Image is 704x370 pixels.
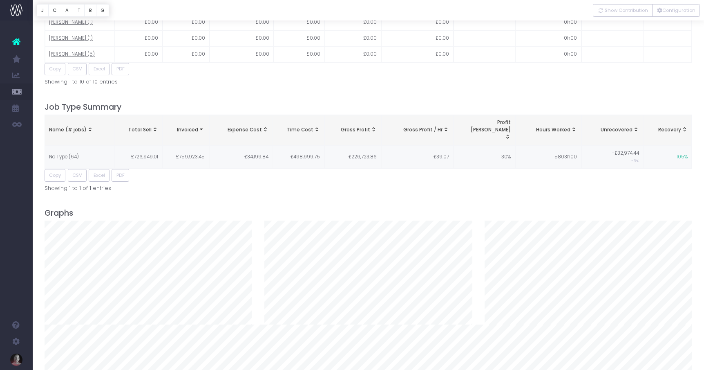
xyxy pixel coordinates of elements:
td: 30% [454,146,515,169]
span: PDF [116,65,125,72]
span: [PERSON_NAME] (5) [49,51,95,58]
td: £39.07 [381,146,454,169]
span: Hours Worked [536,126,570,134]
small: -5% [631,157,639,163]
td: £0.00 [210,30,273,46]
td: £498,999.75 [273,146,324,169]
td: £0.00 [381,46,454,62]
span: Invoiced [177,126,198,134]
span: Excel [94,172,105,179]
td: £0.00 [163,46,210,62]
span: Profit [PERSON_NAME] [458,119,511,133]
span: Unrecovered [601,126,632,134]
td: £0.00 [163,14,210,30]
th: Total Sell: activate to sort column ascending [115,115,163,146]
button: PDF [112,63,129,76]
span: 105% [677,153,688,161]
th: Name (# jobs): activate to sort column ascending [45,115,115,146]
span: PDF [116,172,125,179]
th: Expense Cost: activate to sort column ascending [209,115,273,146]
span: Excel [94,65,105,72]
span: No Type (64) [49,153,79,161]
td: £0.00 [381,30,454,46]
span: [PERSON_NAME] (1) [49,35,93,42]
div: Vertical button group [37,4,109,17]
div: Vertical button group [593,4,700,17]
td: £0.00 [381,14,454,30]
span: Copy [49,65,61,72]
button: B [84,4,96,17]
td: 0h00 [515,30,581,46]
td: £0.00 [273,30,325,46]
div: Showing 1 to 1 of 1 entries [45,182,693,192]
button: CSV [68,169,87,182]
td: £0.00 [115,46,163,62]
button: A [61,4,74,17]
td: £226,723.86 [324,146,381,169]
td: £0.00 [210,46,273,62]
span: Total Sell [128,126,152,134]
button: G [96,4,109,17]
span: CSV [72,65,82,72]
span: Gross Profit [341,126,370,134]
th: Hours Worked: activate to sort column ascending [515,115,581,146]
button: Show Contribution [593,4,653,17]
span: -£32,974.44 [612,150,639,157]
th: Time Cost: activate to sort column ascending [273,115,324,146]
td: £726,949.01 [115,146,163,169]
button: Copy [45,63,66,76]
td: £0.00 [115,14,163,30]
img: images/default_profile_image.png [10,354,22,366]
td: £759,923.45 [163,146,209,169]
td: £0.00 [115,30,163,46]
td: £0.00 [163,30,210,46]
td: £0.00 [325,46,381,62]
td: 0h00 [515,46,581,62]
button: Configuration [652,4,700,17]
span: Gross Profit / Hr [403,126,443,134]
div: Showing 1 to 10 of 10 entries [45,75,693,86]
button: PDF [112,169,129,182]
span: Show Contribution [605,7,648,14]
td: £0.00 [210,14,273,30]
td: £34,199.84 [209,146,273,169]
button: Excel [89,63,110,76]
button: Excel [89,169,110,182]
th: Gross Profit / Hr: activate to sort column ascending [381,115,454,146]
th: Gross Profit: activate to sort column ascending [324,115,381,146]
span: Time Cost [287,126,313,134]
span: CSV [72,172,82,179]
button: Copy [45,169,66,182]
th: Profit Margin: activate to sort column ascending [454,115,515,146]
td: 5803h00 [515,146,581,169]
div: Name (# jobs) [49,126,110,134]
td: £0.00 [325,14,381,30]
button: CSV [68,63,87,76]
button: C [48,4,61,17]
td: £0.00 [273,46,325,62]
button: J [37,4,49,17]
td: 0h00 [515,14,581,30]
td: £0.00 [325,30,381,46]
th: Recovery: activate to sort column ascending [643,115,692,146]
th: Invoiced: activate to sort column ascending [163,115,209,146]
h4: Job Type Summary [45,102,693,112]
th: Unrecovered: activate to sort column ascending [581,115,644,146]
span: Recovery [658,126,681,134]
span: [PERSON_NAME] (1) [49,19,93,26]
td: £0.00 [273,14,325,30]
h4: Graphs [45,208,693,218]
span: Expense Cost [228,126,262,134]
span: Copy [49,172,61,179]
button: T [73,4,85,17]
